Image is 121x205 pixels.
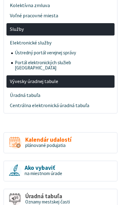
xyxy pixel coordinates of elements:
[25,136,71,143] span: Kalendár udalostí
[25,199,70,205] span: Oznamy mestskej časti
[3,161,117,182] a: Ako vybaviť na miestnom úrade
[6,90,115,100] a: Úradná tabuľa
[6,75,115,88] a: Vývesky úradnej tabule
[15,58,111,73] span: Portál elektronických služieb [GEOGRAPHIC_DATA]
[11,58,115,73] a: Portál elektronických služieb [GEOGRAPHIC_DATA]
[3,132,117,153] a: Kalendár udalostí plánované podujatia
[10,38,111,48] span: Elektronické služby
[10,10,111,21] span: Voľné pracovné miesta
[6,23,115,36] a: Služby
[11,48,115,58] a: Ústredný portál verejnej správy
[25,142,66,148] span: plánované podujatia
[6,100,115,111] a: Centrálna elektronická úradná tabuľa
[10,0,111,10] span: Kolektívna zmluva
[15,48,111,58] span: Ústredný portál verejnej správy
[10,100,111,111] span: Centrálna elektronická úradná tabuľa
[6,10,115,21] a: Voľné pracovné miesta
[10,90,111,100] span: Úradná tabuľa
[10,24,111,35] span: Služby
[25,165,62,171] span: Ako vybaviť
[25,170,62,176] span: na miestnom úrade
[6,0,115,10] a: Kolektívna zmluva
[10,77,111,87] span: Vývesky úradnej tabule
[6,38,115,48] a: Elektronické služby
[25,193,70,199] span: Úradná tabuľa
